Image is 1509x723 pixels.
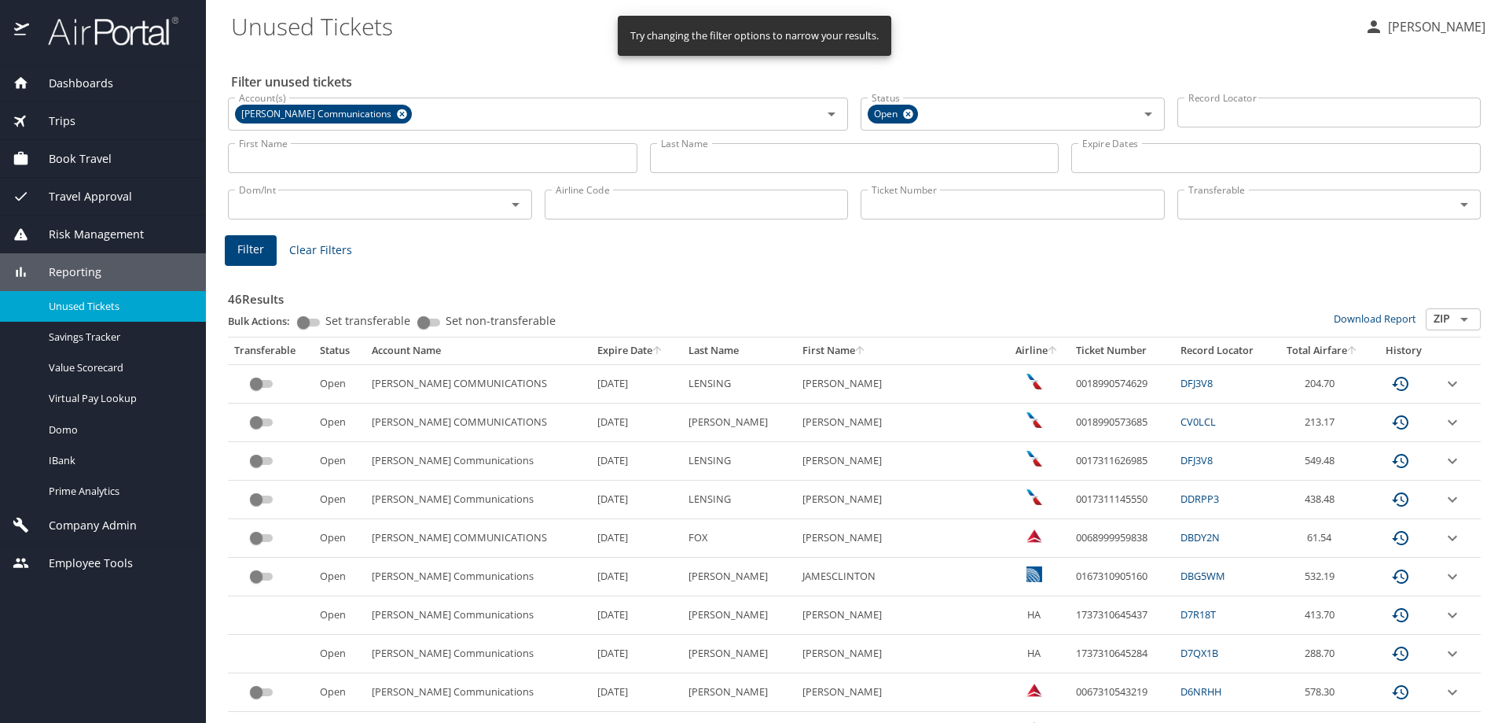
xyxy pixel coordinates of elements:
td: [PERSON_NAME] [682,635,796,673]
td: [PERSON_NAME] Communications [365,673,591,712]
td: 0018990574629 [1070,364,1174,403]
th: History [1371,338,1437,364]
td: [PERSON_NAME] [796,364,1005,403]
button: Open [505,194,527,216]
td: [PERSON_NAME] Communications [365,635,591,673]
span: Value Scorecard [49,360,187,375]
td: Open [314,519,365,558]
span: Trips [29,113,75,130]
p: [PERSON_NAME] [1383,17,1485,36]
td: LENSING [682,481,796,519]
td: [PERSON_NAME] Communications [365,596,591,635]
td: Open [314,404,365,442]
td: 1737310645437 [1070,596,1174,635]
a: DFJ3V8 [1180,376,1213,390]
span: Filter [237,240,264,260]
h1: Unused Tickets [231,2,1352,50]
span: Prime Analytics [49,484,187,499]
td: [PERSON_NAME] [796,442,1005,481]
span: Savings Tracker [49,330,187,345]
td: 413.70 [1274,596,1371,635]
div: Transferable [234,344,307,358]
td: [PERSON_NAME] Communications [365,558,591,596]
td: 0017311626985 [1070,442,1174,481]
h2: Filter unused tickets [231,69,1484,94]
th: Total Airfare [1274,338,1371,364]
button: Filter [225,235,277,266]
td: [DATE] [591,519,682,558]
span: Travel Approval [29,188,132,205]
button: expand row [1443,413,1462,432]
td: [PERSON_NAME] [796,596,1005,635]
th: Status [314,338,365,364]
button: Open [1453,308,1475,330]
td: 549.48 [1274,442,1371,481]
td: [PERSON_NAME] COMMUNICATIONS [365,404,591,442]
button: Open [1453,194,1475,216]
a: DFJ3V8 [1180,453,1213,467]
td: [DATE] [591,442,682,481]
td: 1737310645284 [1070,635,1174,673]
td: Open [314,673,365,712]
td: [DATE] [591,364,682,403]
h3: 46 Results [228,281,1481,308]
a: D7R18T [1180,607,1216,622]
p: Bulk Actions: [228,314,303,328]
span: Company Admin [29,517,137,534]
td: 0067310543219 [1070,673,1174,712]
span: Set non-transferable [446,315,556,326]
td: 438.48 [1274,481,1371,519]
td: 532.19 [1274,558,1371,596]
td: [PERSON_NAME] [682,596,796,635]
span: Book Travel [29,150,112,168]
th: Airline [1004,338,1069,364]
button: sort [1048,346,1059,356]
td: [PERSON_NAME] [682,404,796,442]
td: [PERSON_NAME] [796,519,1005,558]
button: expand row [1443,374,1462,393]
td: 288.70 [1274,635,1371,673]
span: Risk Management [29,226,144,243]
img: icon-airportal.png [14,16,31,46]
button: Clear Filters [283,236,358,265]
td: [PERSON_NAME] [682,558,796,596]
span: Clear Filters [289,241,352,260]
td: [PERSON_NAME] COMMUNICATIONS [365,519,591,558]
span: IBank [49,453,187,468]
td: [DATE] [591,558,682,596]
td: 0068999959838 [1070,519,1174,558]
td: 0167310905160 [1070,558,1174,596]
td: [DATE] [591,596,682,635]
td: LENSING [682,442,796,481]
span: Reporting [29,264,101,281]
img: American Airlines [1026,489,1042,505]
img: Delta Airlines [1026,528,1042,544]
td: Open [314,364,365,403]
td: Open [314,635,365,673]
button: [PERSON_NAME] [1358,13,1492,41]
button: sort [1347,346,1358,356]
td: 204.70 [1274,364,1371,403]
td: [PERSON_NAME] [796,481,1005,519]
div: Open [868,105,918,124]
a: CV0LCL [1180,415,1216,429]
button: sort [652,346,663,356]
td: 213.17 [1274,404,1371,442]
span: Open [868,106,907,123]
button: Open [1137,103,1159,125]
th: Record Locator [1174,338,1273,364]
td: Open [314,596,365,635]
td: 578.30 [1274,673,1371,712]
td: LENSING [682,364,796,403]
a: DBDY2N [1180,530,1220,544]
span: Dashboards [29,75,113,92]
th: Last Name [682,338,796,364]
th: Account Name [365,338,591,364]
span: Virtual Pay Lookup [49,391,187,406]
a: Download Report [1334,312,1416,326]
button: sort [855,346,866,356]
span: [PERSON_NAME] Communications [235,106,401,123]
button: expand row [1443,490,1462,509]
button: expand row [1443,452,1462,470]
span: Unused Tickets [49,299,187,314]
